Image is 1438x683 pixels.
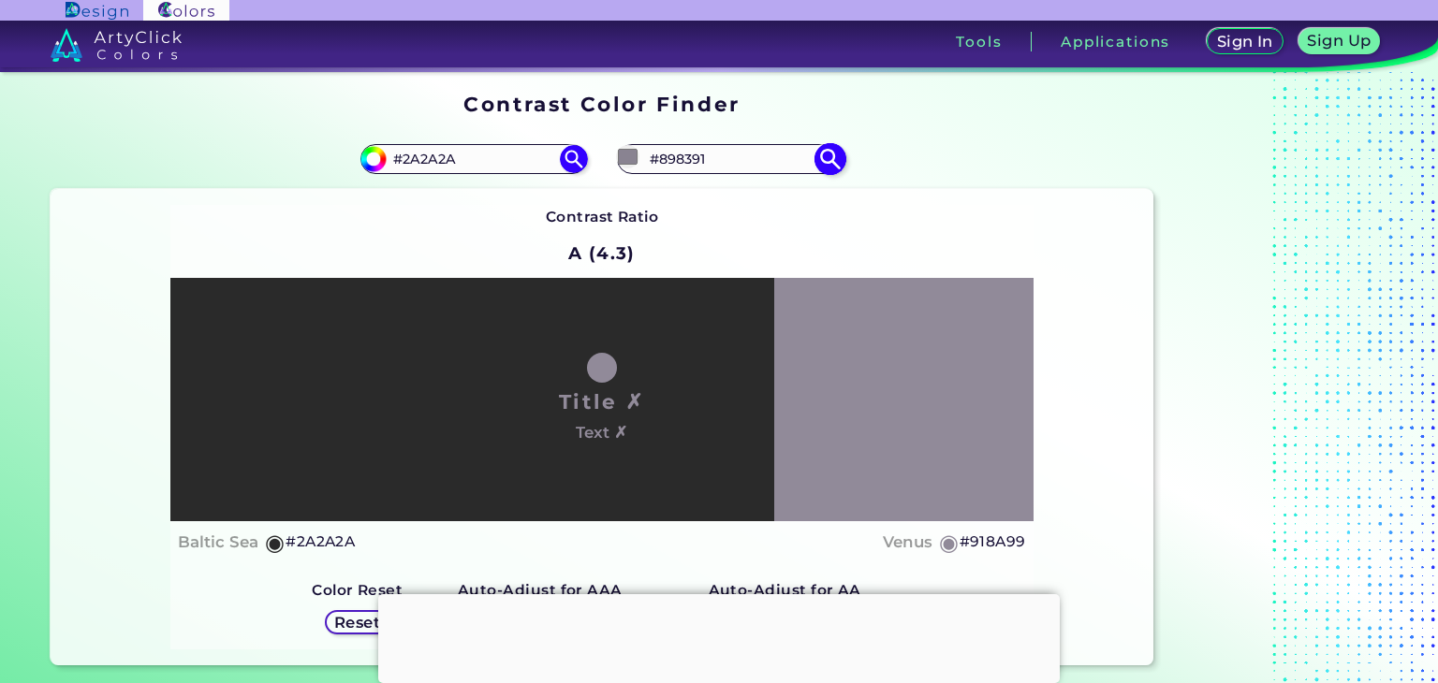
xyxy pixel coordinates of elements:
h1: Contrast Color Finder [463,90,740,118]
input: type color 2.. [643,147,817,172]
a: Sign Up [1300,29,1378,54]
iframe: Advertisement [1161,85,1395,672]
h5: Reset [335,615,379,630]
img: logo_artyclick_colors_white.svg [51,28,183,62]
a: Sign In [1209,29,1282,54]
h1: Title ✗ [559,387,645,415]
h3: Applications [1061,35,1170,49]
h3: Tools [956,35,1002,49]
h4: Text ✗ [576,419,627,446]
h5: ◉ [265,531,286,554]
strong: Auto-Adjust for AAA [458,581,623,599]
strong: Color Reset [312,581,403,599]
h2: A (4.3) [560,233,643,274]
h5: #2A2A2A [286,530,355,554]
img: icon search [560,145,588,173]
input: type color 1.. [387,147,561,172]
img: icon search [814,143,846,176]
h5: ◉ [939,531,960,554]
strong: Auto-Adjust for AA [709,581,861,599]
h5: Sign Up [1309,34,1370,49]
strong: Contrast Ratio [546,208,659,225]
h5: Sign In [1218,35,1271,50]
iframe: Advertisement [378,594,1060,678]
img: ArtyClick Design logo [66,2,128,20]
h5: #918A99 [960,530,1026,554]
h4: Baltic Sea [178,529,258,556]
h4: Venus [883,529,932,556]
